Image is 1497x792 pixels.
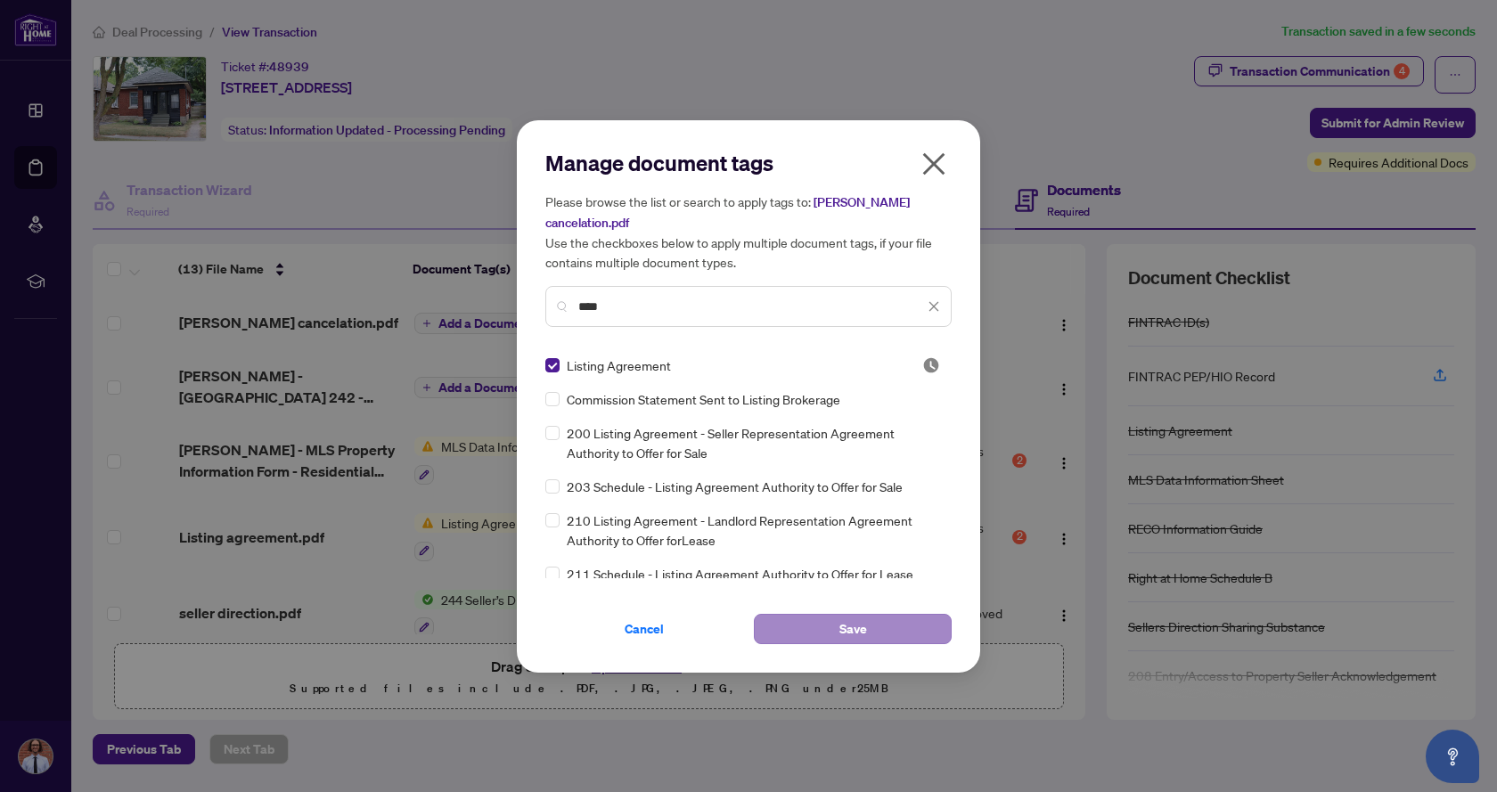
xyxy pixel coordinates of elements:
span: 211 Schedule - Listing Agreement Authority to Offer for Lease [567,564,913,584]
button: Cancel [545,614,743,644]
button: Open asap [1426,730,1479,783]
span: close [920,150,948,178]
button: Save [754,614,952,644]
h5: Please browse the list or search to apply tags to: Use the checkboxes below to apply multiple doc... [545,192,952,272]
span: close [928,300,940,313]
span: 203 Schedule - Listing Agreement Authority to Offer for Sale [567,477,903,496]
span: Pending Review [922,356,940,374]
span: [PERSON_NAME] cancelation.pdf [545,194,910,231]
span: Listing Agreement [567,355,671,375]
span: Cancel [625,615,664,643]
span: 200 Listing Agreement - Seller Representation Agreement Authority to Offer for Sale [567,423,941,462]
span: Commission Statement Sent to Listing Brokerage [567,389,840,409]
span: Save [839,615,867,643]
img: status [922,356,940,374]
h2: Manage document tags [545,149,952,177]
span: 210 Listing Agreement - Landlord Representation Agreement Authority to Offer forLease [567,510,941,550]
